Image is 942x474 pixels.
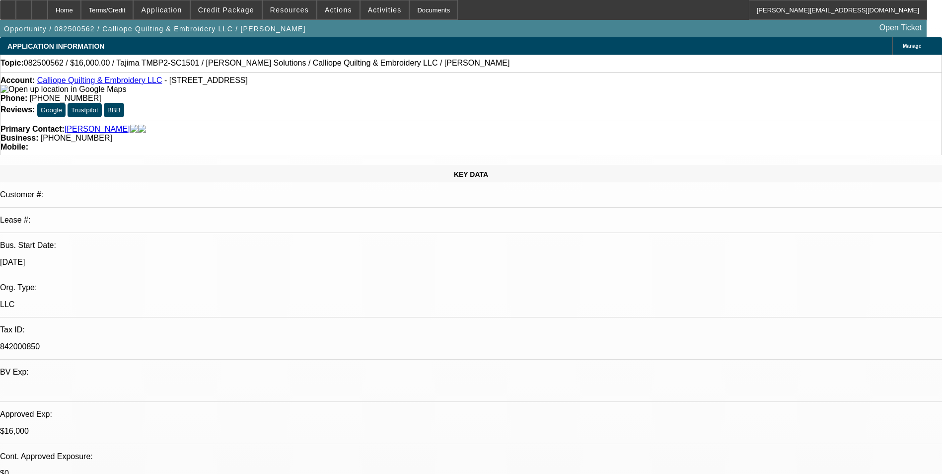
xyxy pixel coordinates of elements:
[317,0,360,19] button: Actions
[0,59,24,68] strong: Topic:
[0,125,65,134] strong: Primary Contact:
[104,103,124,117] button: BBB
[141,6,182,14] span: Application
[37,103,66,117] button: Google
[368,6,402,14] span: Activities
[164,76,248,84] span: - [STREET_ADDRESS]
[325,6,352,14] span: Actions
[263,0,316,19] button: Resources
[134,0,189,19] button: Application
[0,143,28,151] strong: Mobile:
[4,25,306,33] span: Opportunity / 082500562 / Calliope Quilting & Embroidery LLC / [PERSON_NAME]
[0,85,126,93] a: View Google Maps
[903,43,921,49] span: Manage
[0,134,38,142] strong: Business:
[37,76,162,84] a: Calliope Quilting & Embroidery LLC
[0,76,35,84] strong: Account:
[24,59,510,68] span: 082500562 / $16,000.00 / Tajima TMBP2-SC1501 / [PERSON_NAME] Solutions / Calliope Quilting & Embr...
[0,85,126,94] img: Open up location in Google Maps
[361,0,409,19] button: Activities
[7,42,104,50] span: APPLICATION INFORMATION
[0,105,35,114] strong: Reviews:
[65,125,130,134] a: [PERSON_NAME]
[138,125,146,134] img: linkedin-icon.png
[41,134,112,142] span: [PHONE_NUMBER]
[198,6,254,14] span: Credit Package
[130,125,138,134] img: facebook-icon.png
[875,19,926,36] a: Open Ticket
[270,6,309,14] span: Resources
[454,170,488,178] span: KEY DATA
[191,0,262,19] button: Credit Package
[0,94,27,102] strong: Phone:
[30,94,101,102] span: [PHONE_NUMBER]
[68,103,101,117] button: Trustpilot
